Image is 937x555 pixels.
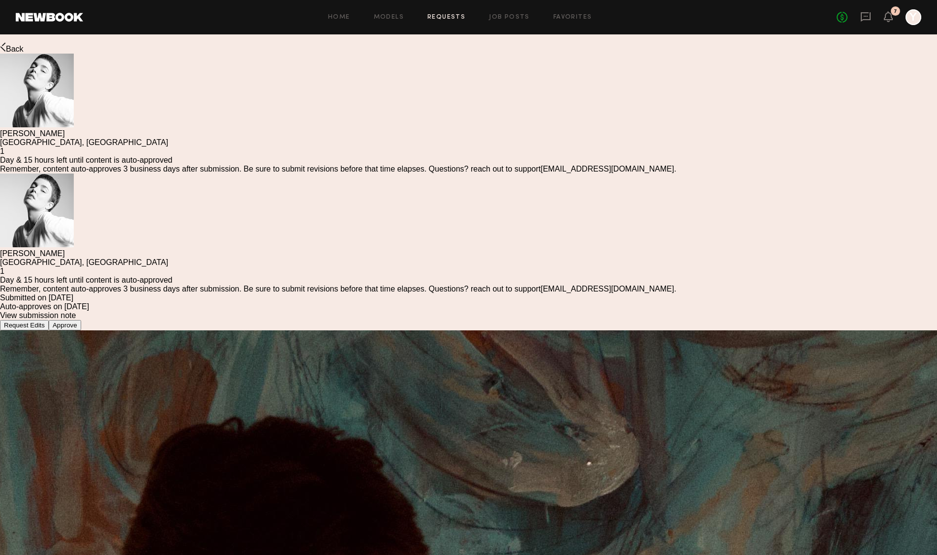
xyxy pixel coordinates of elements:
[894,9,897,14] div: 7
[328,14,350,21] a: Home
[374,14,404,21] a: Models
[6,45,24,53] span: Back
[541,165,674,173] span: [EMAIL_ADDRESS][DOMAIN_NAME]
[427,14,465,21] a: Requests
[541,285,674,293] span: [EMAIL_ADDRESS][DOMAIN_NAME]
[553,14,592,21] a: Favorites
[489,14,530,21] a: Job Posts
[906,9,921,25] a: Y
[49,320,81,330] button: Approve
